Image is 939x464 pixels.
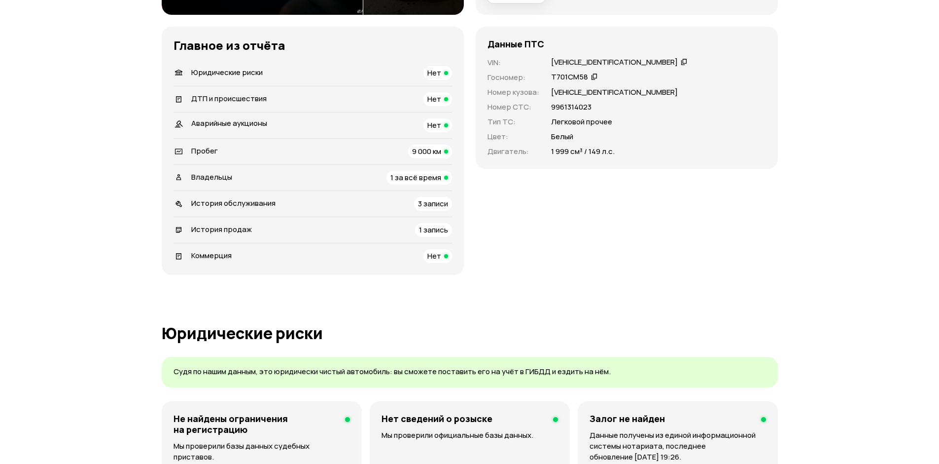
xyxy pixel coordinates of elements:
[174,367,766,377] p: Судя по нашим данным, это юридически чистый автомобиль: вы сможете поставить его на учёт в ГИБДД ...
[418,198,448,209] span: 3 записи
[174,441,350,463] p: Мы проверили базы данных судебных приставов.
[191,93,267,104] span: ДТП и происшествия
[551,87,678,98] p: [VEHICLE_IDENTIFICATION_NUMBER]
[382,430,558,441] p: Мы проверили официальные базы данных.
[427,251,441,261] span: Нет
[390,172,441,183] span: 1 за всё время
[487,39,544,49] h4: Данные ПТС
[191,172,232,182] span: Владельцы
[191,146,218,156] span: Пробег
[487,116,539,127] p: Тип ТС :
[174,413,338,435] h4: Не найдены ограничения на регистрацию
[427,120,441,130] span: Нет
[427,68,441,78] span: Нет
[551,102,591,113] p: 9961314023
[419,225,448,235] span: 1 запись
[551,146,615,157] p: 1 999 см³ / 149 л.с.
[487,131,539,142] p: Цвет :
[487,87,539,98] p: Номер кузова :
[590,413,665,424] h4: Залог не найден
[487,72,539,83] p: Госномер :
[191,250,232,261] span: Коммерция
[551,131,573,142] p: Белый
[487,146,539,157] p: Двигатель :
[174,39,452,52] h3: Главное из отчёта
[191,67,263,77] span: Юридические риски
[427,94,441,104] span: Нет
[162,324,778,342] h1: Юридические риски
[487,57,539,68] p: VIN :
[382,413,492,424] h4: Нет сведений о розыске
[191,224,252,234] span: История продаж
[191,118,267,128] span: Аварийные аукционы
[590,430,766,463] p: Данные получены из единой информационной системы нотариата, последнее обновление [DATE] 19:26.
[487,102,539,113] p: Номер СТС :
[191,198,276,208] span: История обслуживания
[551,57,678,68] div: [VEHICLE_IDENTIFICATION_NUMBER]
[412,146,441,156] span: 9 000 км
[551,72,588,82] div: Т701СМ58
[551,116,612,127] p: Легковой прочее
